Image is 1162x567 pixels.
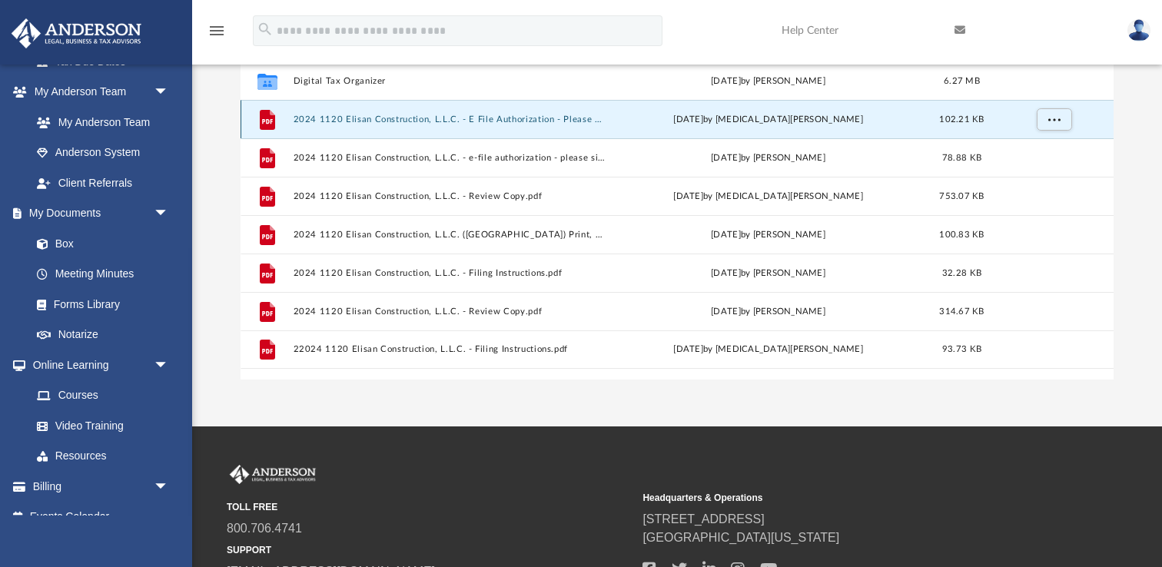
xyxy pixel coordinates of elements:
[642,531,839,544] a: [GEOGRAPHIC_DATA][US_STATE]
[207,29,226,40] a: menu
[613,267,925,280] div: [DATE] by [PERSON_NAME]
[154,77,184,108] span: arrow_drop_down
[939,192,984,201] span: 753.07 KB
[613,343,925,356] div: [DATE] by [MEDICAL_DATA][PERSON_NAME]
[942,154,981,162] span: 78.88 KB
[207,22,226,40] i: menu
[22,410,177,441] a: Video Training
[1037,108,1072,131] button: More options
[294,230,606,240] button: 2024 1120 Elisan Construction, L.L.C. ([GEOGRAPHIC_DATA]) Print, Sign, Mail.pdf
[22,228,177,259] a: Box
[613,305,925,319] div: [DATE] by [PERSON_NAME]
[944,77,980,85] span: 6.27 MB
[227,543,632,557] small: SUPPORT
[942,345,981,353] span: 93.73 KB
[241,61,1114,380] div: grid
[257,21,274,38] i: search
[227,465,319,485] img: Anderson Advisors Platinum Portal
[11,502,192,532] a: Events Calendar
[154,198,184,230] span: arrow_drop_down
[294,307,606,317] button: 2024 1120 Elisan Construction, L.L.C. - Review Copy.pdf
[613,190,925,204] div: [DATE] by [MEDICAL_DATA][PERSON_NAME]
[11,350,184,380] a: Online Learningarrow_drop_down
[227,522,302,535] a: 800.706.4741
[294,114,606,124] button: 2024 1120 Elisan Construction, L.L.C. - E File Authorization - Please Sign.pdf
[1127,19,1150,41] img: User Pic
[22,320,184,350] a: Notarize
[227,500,632,514] small: TOLL FREE
[939,230,984,239] span: 100.83 KB
[22,380,184,411] a: Courses
[294,268,606,278] button: 2024 1120 Elisan Construction, L.L.C. - Filing Instructions.pdf
[613,151,925,165] div: [DATE] by [PERSON_NAME]
[22,167,184,198] a: Client Referrals
[11,77,184,108] a: My Anderson Teamarrow_drop_down
[11,198,184,229] a: My Documentsarrow_drop_down
[294,191,606,201] button: 2024 1120 Elisan Construction, L.L.C. - Review Copy.pdf
[613,228,925,242] div: [DATE] by [PERSON_NAME]
[7,18,146,48] img: Anderson Advisors Platinum Portal
[642,491,1047,505] small: Headquarters & Operations
[22,107,177,138] a: My Anderson Team
[294,76,606,86] button: Digital Tax Organizer
[22,138,184,168] a: Anderson System
[294,344,606,354] button: 22024 1120 Elisan Construction, L.L.C. - Filing Instructions.pdf
[642,512,764,526] a: [STREET_ADDRESS]
[22,289,177,320] a: Forms Library
[613,113,925,127] div: [DATE] by [MEDICAL_DATA][PERSON_NAME]
[939,115,984,124] span: 102.21 KB
[613,75,925,88] div: [DATE] by [PERSON_NAME]
[11,471,192,502] a: Billingarrow_drop_down
[294,153,606,163] button: 2024 1120 Elisan Construction, L.L.C. - e-file authorization - please sign.pdf
[154,350,184,381] span: arrow_drop_down
[22,259,184,290] a: Meeting Minutes
[22,441,184,472] a: Resources
[942,269,981,277] span: 32.28 KB
[939,307,984,316] span: 314.67 KB
[154,471,184,502] span: arrow_drop_down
